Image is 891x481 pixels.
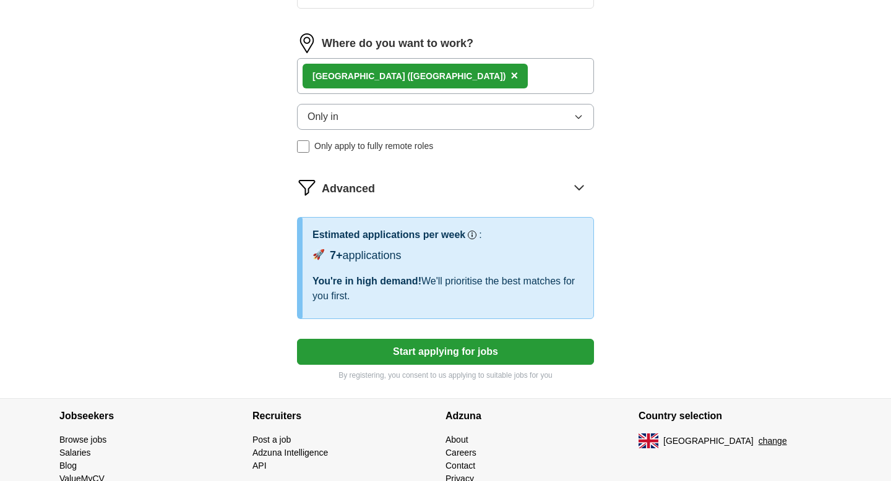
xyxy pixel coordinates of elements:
[252,448,328,458] a: Adzuna Intelligence
[663,435,754,448] span: [GEOGRAPHIC_DATA]
[297,33,317,53] img: location.png
[297,104,594,130] button: Only in
[297,339,594,365] button: Start applying for jobs
[297,370,594,381] p: By registering, you consent to us applying to suitable jobs for you
[639,433,658,448] img: UK flag
[407,71,506,81] span: ([GEOGRAPHIC_DATA])
[59,461,77,470] a: Blog
[510,69,518,82] span: ×
[322,35,473,52] label: Where do you want to work?
[479,228,481,242] h3: :
[759,435,787,448] button: change
[312,274,583,304] div: We'll prioritise the best matches for you first.
[314,140,433,153] span: Only apply to fully remote roles
[445,435,468,445] a: About
[312,247,325,262] span: 🚀
[445,461,475,470] a: Contact
[330,249,343,262] span: 7+
[445,448,476,458] a: Careers
[639,399,832,433] h4: Country selection
[59,448,91,458] a: Salaries
[252,435,291,445] a: Post a job
[322,181,375,197] span: Advanced
[252,461,267,470] a: API
[297,140,309,153] input: Only apply to fully remote roles
[330,247,402,264] div: applications
[312,71,405,81] strong: [GEOGRAPHIC_DATA]
[308,109,338,124] span: Only in
[312,276,421,286] span: You're in high demand!
[59,435,106,445] a: Browse jobs
[510,67,518,85] button: ×
[312,228,465,242] h3: Estimated applications per week
[297,177,317,197] img: filter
